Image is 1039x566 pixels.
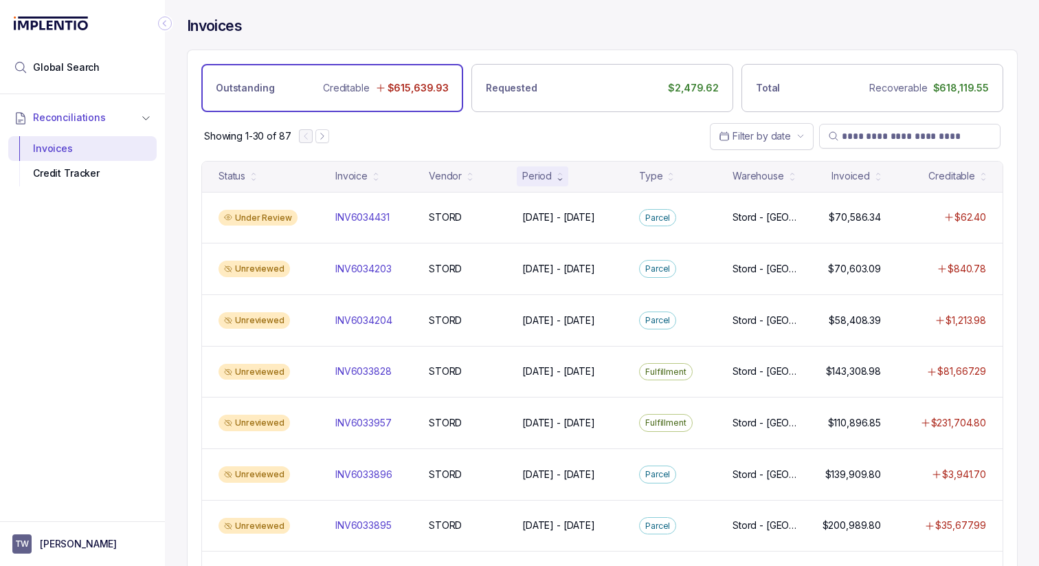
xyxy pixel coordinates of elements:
p: $58,408.39 [829,314,881,327]
p: Stord - [GEOGRAPHIC_DATA] [733,468,798,481]
p: Outstanding [216,81,274,95]
p: STORD [429,262,462,276]
search: Date Range Picker [719,129,791,143]
div: Unreviewed [219,364,290,380]
button: Reconciliations [8,102,157,133]
div: Unreviewed [219,518,290,534]
p: $840.78 [948,262,986,276]
p: $3,941.70 [942,468,986,481]
div: Unreviewed [219,466,290,483]
p: INV6033895 [335,519,392,532]
p: Stord - [GEOGRAPHIC_DATA] [733,364,798,378]
p: Stord - [GEOGRAPHIC_DATA] [733,262,798,276]
div: Invoices [19,136,146,161]
p: INV6034203 [335,262,392,276]
p: [DATE] - [DATE] [522,262,595,276]
p: $615,639.93 [388,81,449,95]
div: Warehouse [733,169,784,183]
p: $62.40 [954,210,986,224]
span: Global Search [33,61,100,74]
div: Remaining page entries [204,129,291,143]
p: $35,677.99 [935,519,986,532]
p: INV6033896 [335,468,392,481]
p: Stord - [GEOGRAPHIC_DATA] [733,519,798,532]
p: $618,119.55 [933,81,989,95]
h4: Invoices [187,17,242,36]
p: Parcel [645,519,670,533]
p: [DATE] - [DATE] [522,314,595,327]
p: [DATE] - [DATE] [522,364,595,378]
p: INV6033828 [335,364,392,378]
button: Next Page [315,129,329,143]
p: $200,989.80 [823,519,881,532]
p: $70,603.09 [828,262,881,276]
span: Reconciliations [33,111,106,124]
span: User initials [12,534,32,554]
p: STORD [429,416,462,430]
div: Collapse Icon [157,15,173,32]
p: Recoverable [869,81,927,95]
p: [DATE] - [DATE] [522,519,595,532]
p: [DATE] - [DATE] [522,468,595,481]
p: Parcel [645,314,670,327]
div: Invoiced [831,169,870,183]
p: Requested [486,81,537,95]
p: STORD [429,210,462,224]
p: Fulfillment [645,416,686,430]
p: [DATE] - [DATE] [522,210,595,224]
p: Stord - [GEOGRAPHIC_DATA] [733,416,798,430]
p: Parcel [645,211,670,225]
p: Stord - [GEOGRAPHIC_DATA] [733,210,798,224]
span: Filter by date [733,130,791,142]
p: $110,896.85 [828,416,881,430]
p: Parcel [645,468,670,481]
button: User initials[PERSON_NAME] [12,534,153,554]
div: Status [219,169,245,183]
div: Invoice [335,169,368,183]
p: $143,308.98 [826,364,881,378]
p: STORD [429,519,462,532]
div: Period [522,169,552,183]
p: Showing 1-30 of 87 [204,129,291,143]
div: Credit Tracker [19,161,146,186]
div: Creditable [928,169,975,183]
div: Under Review [219,210,298,226]
p: Stord - [GEOGRAPHIC_DATA] [733,314,798,327]
p: INV6034431 [335,210,390,224]
p: INV6034204 [335,314,392,327]
div: Type [639,169,662,183]
p: [DATE] - [DATE] [522,416,595,430]
p: STORD [429,364,462,378]
div: Reconciliations [8,133,157,189]
p: $81,667.29 [937,364,986,378]
p: $70,586.34 [829,210,881,224]
p: [PERSON_NAME] [40,537,117,551]
p: $2,479.62 [668,81,719,95]
button: Date Range Picker [710,123,814,149]
p: INV6033957 [335,416,392,430]
p: STORD [429,468,462,481]
p: $139,909.80 [825,468,881,481]
p: Fulfillment [645,365,686,379]
div: Unreviewed [219,261,290,277]
p: Total [756,81,780,95]
div: Unreviewed [219,415,290,431]
p: Creditable [323,81,370,95]
div: Unreviewed [219,312,290,329]
p: $1,213.98 [946,314,986,327]
p: Parcel [645,262,670,276]
p: STORD [429,314,462,327]
div: Vendor [429,169,462,183]
p: $231,704.80 [931,416,986,430]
